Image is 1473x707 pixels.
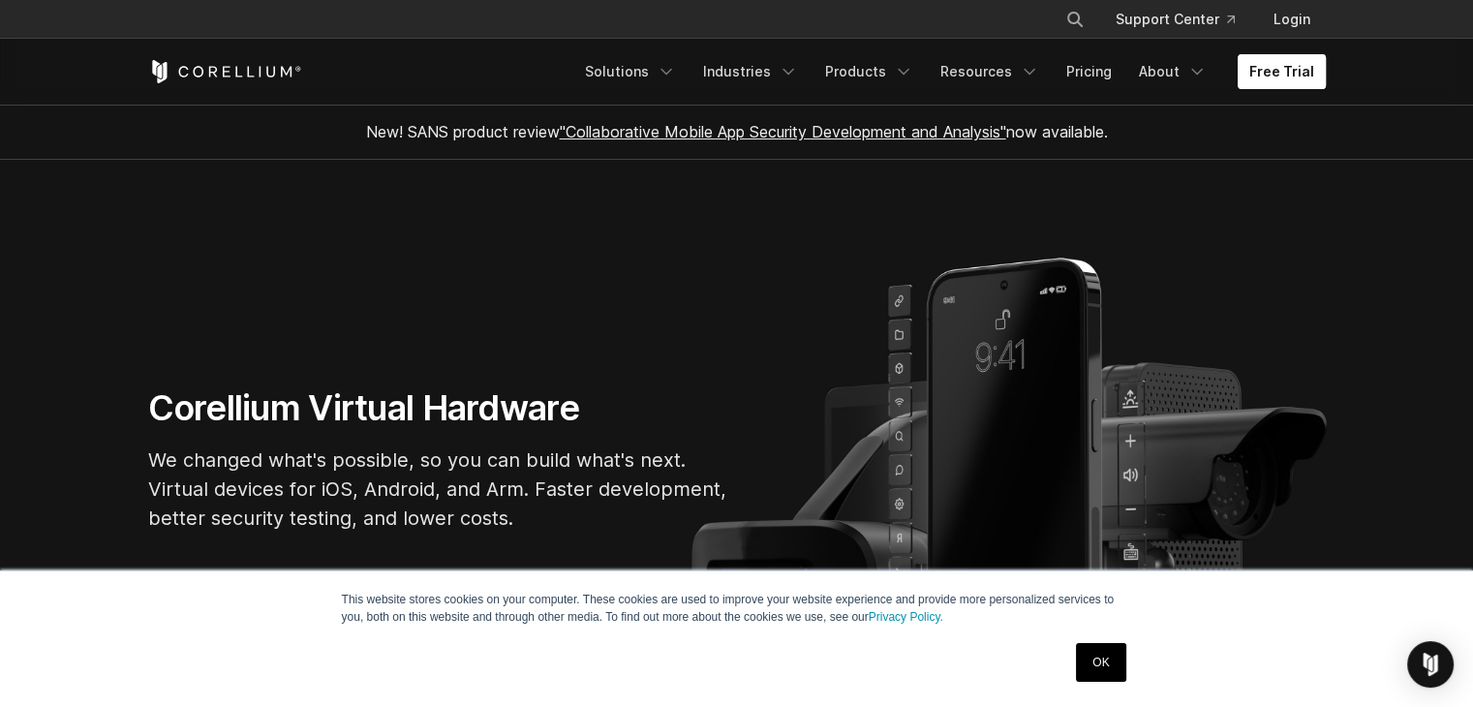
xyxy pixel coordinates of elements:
a: Products [813,54,925,89]
a: Privacy Policy. [869,610,943,624]
p: We changed what's possible, so you can build what's next. Virtual devices for iOS, Android, and A... [148,446,729,533]
a: "Collaborative Mobile App Security Development and Analysis" [560,122,1006,141]
a: Solutions [573,54,688,89]
div: Navigation Menu [1042,2,1326,37]
a: Support Center [1100,2,1250,37]
a: Industries [691,54,810,89]
a: OK [1076,643,1125,682]
a: About [1127,54,1218,89]
p: This website stores cookies on your computer. These cookies are used to improve your website expe... [342,591,1132,626]
span: New! SANS product review now available. [366,122,1108,141]
a: Login [1258,2,1326,37]
a: Resources [929,54,1051,89]
a: Free Trial [1238,54,1326,89]
a: Pricing [1055,54,1123,89]
a: Corellium Home [148,60,302,83]
h1: Corellium Virtual Hardware [148,386,729,430]
div: Navigation Menu [573,54,1326,89]
button: Search [1058,2,1092,37]
div: Open Intercom Messenger [1407,641,1454,688]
